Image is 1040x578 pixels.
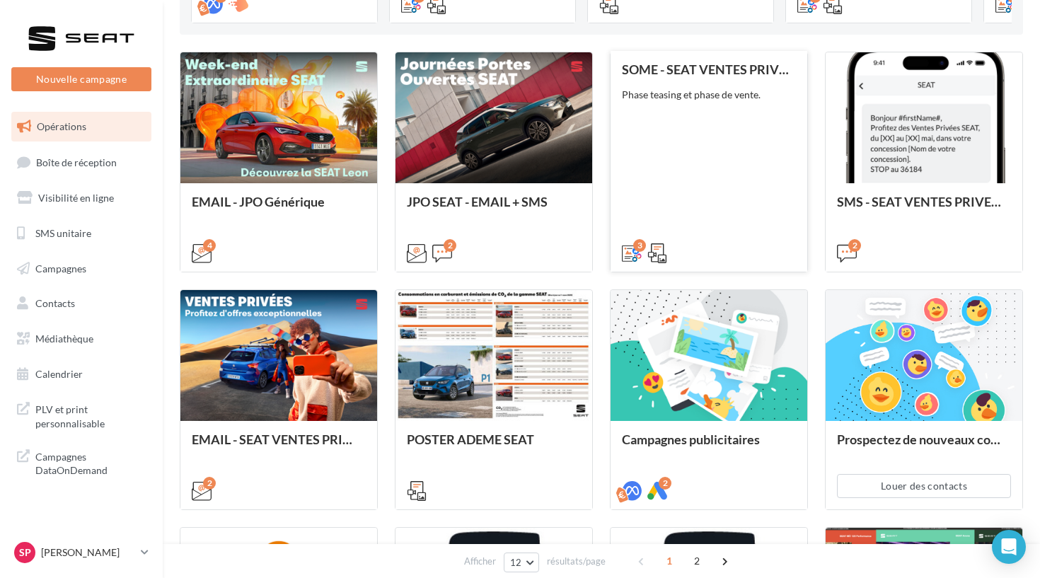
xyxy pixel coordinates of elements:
div: JPO SEAT - EMAIL + SMS [407,195,581,223]
span: Calendrier [35,368,83,380]
div: EMAIL - SEAT VENTES PRIVEES [192,432,366,461]
span: Contacts [35,297,75,309]
span: résultats/page [547,555,606,568]
a: SMS unitaire [8,219,154,248]
div: 2 [444,239,456,252]
div: Campagnes publicitaires [622,432,796,461]
span: Afficher [464,555,496,568]
button: 12 [504,553,540,572]
div: 2 [203,477,216,490]
div: POSTER ADEME SEAT [407,432,581,461]
span: Campagnes [35,262,86,274]
span: Visibilité en ligne [38,192,114,204]
button: Nouvelle campagne [11,67,151,91]
a: Visibilité en ligne [8,183,154,213]
a: Sp [PERSON_NAME] [11,539,151,566]
div: 2 [848,239,861,252]
div: Open Intercom Messenger [992,530,1026,564]
a: Boîte de réception [8,147,154,178]
span: SMS unitaire [35,227,91,239]
span: Boîte de réception [36,156,117,168]
div: Phase teasing et phase de vente. [622,88,796,102]
div: 4 [203,239,216,252]
a: Contacts [8,289,154,318]
span: 2 [686,550,708,572]
span: 1 [658,550,681,572]
a: Opérations [8,112,154,141]
div: Prospectez de nouveaux contacts [837,432,1011,461]
p: [PERSON_NAME] [41,545,135,560]
a: Campagnes DataOnDemand [8,441,154,483]
a: Calendrier [8,359,154,389]
span: Sp [19,545,31,560]
div: 2 [659,477,671,490]
span: Médiathèque [35,333,93,345]
span: 12 [510,557,522,568]
div: EMAIL - JPO Générique [192,195,366,223]
div: SMS - SEAT VENTES PRIVEES [837,195,1011,223]
div: 3 [633,239,646,252]
a: Campagnes [8,254,154,284]
span: PLV et print personnalisable [35,400,146,430]
span: Opérations [37,120,86,132]
span: Campagnes DataOnDemand [35,447,146,478]
button: Louer des contacts [837,474,1011,498]
div: SOME - SEAT VENTES PRIVEES [622,62,796,76]
a: Médiathèque [8,324,154,354]
a: PLV et print personnalisable [8,394,154,436]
